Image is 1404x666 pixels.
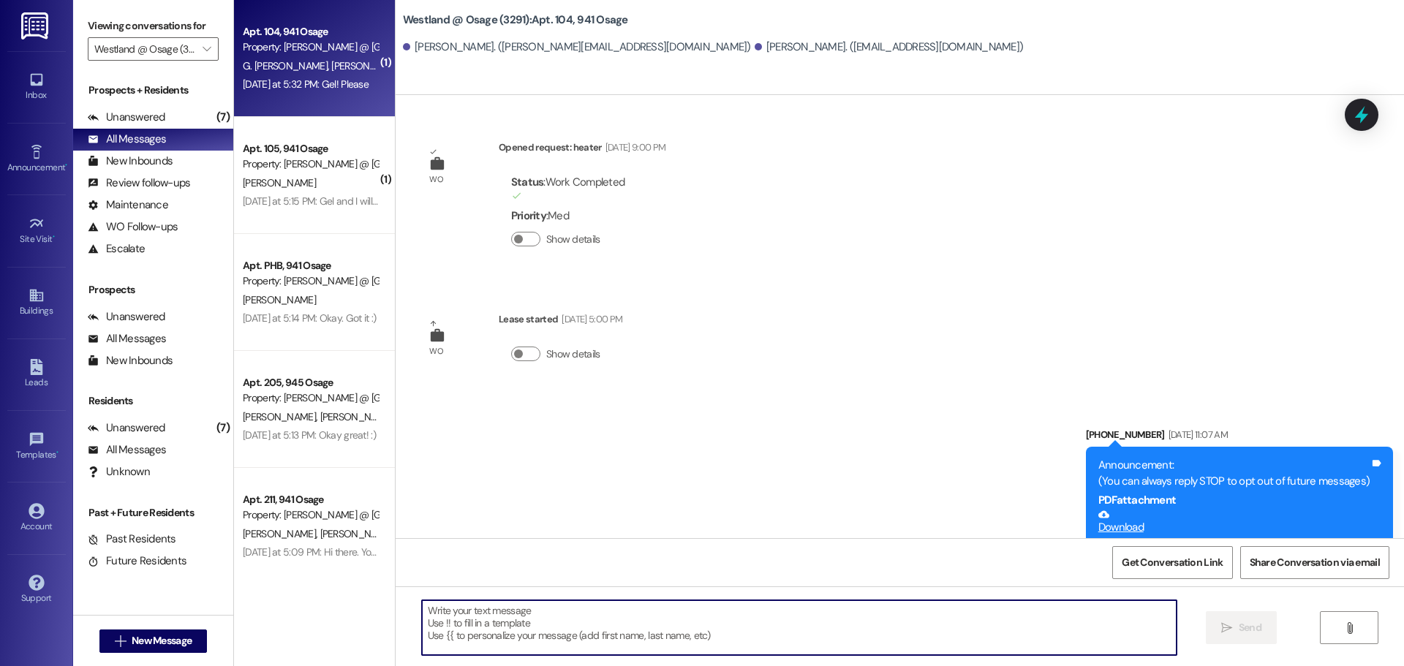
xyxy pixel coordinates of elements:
[1086,427,1393,447] div: [PHONE_NUMBER]
[7,570,66,610] a: Support
[243,492,378,507] div: Apt. 211, 941 Osage
[132,633,192,648] span: New Message
[243,507,378,523] div: Property: [PERSON_NAME] @ [GEOGRAPHIC_DATA] (3291)
[21,12,51,39] img: ResiDesk Logo
[755,39,1024,55] div: [PERSON_NAME]. ([EMAIL_ADDRESS][DOMAIN_NAME])
[320,527,393,540] span: [PERSON_NAME]
[88,309,165,325] div: Unanswered
[243,39,378,55] div: Property: [PERSON_NAME] @ [GEOGRAPHIC_DATA] (3291)
[73,505,233,521] div: Past + Future Residents
[88,331,166,347] div: All Messages
[88,442,166,458] div: All Messages
[243,527,320,540] span: [PERSON_NAME]
[88,154,173,169] div: New Inbounds
[88,553,186,569] div: Future Residents
[73,83,233,98] div: Prospects + Residents
[213,106,233,129] div: (7)
[1206,611,1277,644] button: Send
[243,176,316,189] span: [PERSON_NAME]
[243,293,316,306] span: [PERSON_NAME]
[88,353,173,368] div: New Inbounds
[88,531,176,547] div: Past Residents
[511,208,546,223] b: Priority
[88,241,145,257] div: Escalate
[243,428,376,442] div: [DATE] at 5:13 PM: Okay great! :)
[203,43,211,55] i: 
[243,24,378,39] div: Apt. 104, 941 Osage
[99,629,208,653] button: New Message
[7,211,66,251] a: Site Visit •
[1165,427,1228,442] div: [DATE] 11:07 AM
[1112,546,1232,579] button: Get Conversation Link
[88,219,178,235] div: WO Follow-ups
[7,499,66,538] a: Account
[88,464,150,480] div: Unknown
[511,175,544,189] b: Status
[88,132,166,147] div: All Messages
[243,77,369,91] div: [DATE] at 5:32 PM: Gel! Please
[558,311,622,327] div: [DATE] 5:00 PM
[243,156,378,172] div: Property: [PERSON_NAME] @ [GEOGRAPHIC_DATA] (3291)
[429,344,443,359] div: WO
[243,141,378,156] div: Apt. 105, 941 Osage
[243,194,412,208] div: [DATE] at 5:15 PM: Gel and I will be home
[7,283,66,322] a: Buildings
[213,417,233,439] div: (7)
[7,355,66,394] a: Leads
[1221,622,1232,634] i: 
[73,393,233,409] div: Residents
[94,37,195,61] input: All communities
[1098,535,1318,645] iframe: Download https://res.cloudinary.com/residesk/image/upload/v1714068416/flwtuawvifgnimxwkjhv.pdf
[88,420,165,436] div: Unanswered
[243,410,320,423] span: [PERSON_NAME]
[403,12,628,28] b: Westland @ Osage (3291): Apt. 104, 941 Osage
[243,273,378,289] div: Property: [PERSON_NAME] @ [GEOGRAPHIC_DATA] (3291)
[1122,555,1223,570] span: Get Conversation Link
[1098,509,1370,534] a: Download
[546,347,600,362] label: Show details
[1239,620,1261,635] span: Send
[1098,458,1370,489] div: Announcement: (You can always reply STOP to opt out of future messages)
[602,140,666,155] div: [DATE] 9:00 PM
[1240,546,1389,579] button: Share Conversation via email
[88,110,165,125] div: Unanswered
[243,258,378,273] div: Apt. PHB, 941 Osage
[88,15,219,37] label: Viewing conversations for
[546,232,600,247] label: Show details
[73,282,233,298] div: Prospects
[88,175,190,191] div: Review follow-ups
[7,67,66,107] a: Inbox
[243,311,376,325] div: [DATE] at 5:14 PM: Okay. Got it :)
[243,390,378,406] div: Property: [PERSON_NAME] @ [GEOGRAPHIC_DATA] (3291)
[88,197,168,213] div: Maintenance
[1098,493,1176,507] b: PDF attachment
[243,375,378,390] div: Apt. 205, 945 Osage
[511,171,624,205] div: : Work Completed
[320,410,393,423] span: [PERSON_NAME]
[331,59,404,72] span: [PERSON_NAME]
[243,59,331,72] span: G. [PERSON_NAME]
[499,140,666,160] div: Opened request: heater
[1250,555,1380,570] span: Share Conversation via email
[7,427,66,466] a: Templates •
[1344,622,1355,634] i: 
[65,160,67,170] span: •
[56,447,58,458] span: •
[53,232,55,242] span: •
[511,205,624,227] div: : Med
[403,39,751,55] div: [PERSON_NAME]. ([PERSON_NAME][EMAIL_ADDRESS][DOMAIN_NAME])
[243,545,538,559] div: [DATE] at 5:09 PM: Hi there. You are on schedule for [DATE]. Thank you
[499,311,622,332] div: Lease started
[115,635,126,647] i: 
[429,172,443,187] div: WO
